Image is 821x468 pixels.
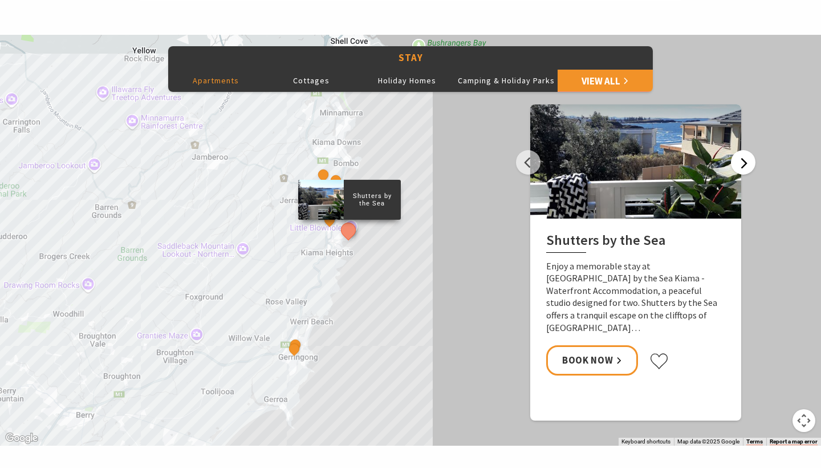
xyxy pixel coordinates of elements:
button: See detail about Shutters by the Sea [338,219,359,240]
button: Click to favourite Shutters by the Sea [649,353,669,370]
p: Shutters by the Sea [344,191,401,209]
button: Map camera controls [792,409,815,432]
a: Terms (opens in new tab) [746,438,763,445]
a: Report a map error [770,438,818,445]
a: Book Now [546,345,638,376]
button: Cottages [264,69,360,92]
button: See detail about Coast and Country Holidays [287,341,302,356]
a: View All [558,69,653,92]
a: Click to see this area on Google Maps [3,431,40,446]
button: Stay [168,46,653,70]
p: Enjoy a memorable stay at [GEOGRAPHIC_DATA] by the Sea Kiama - Waterfront Accommodation, a peacef... [546,260,725,334]
button: Previous [516,150,540,175]
h2: Shutters by the Sea [546,232,725,253]
span: Map data ©2025 Google [677,438,739,445]
button: Holiday Homes [359,69,455,92]
button: Next [731,150,755,175]
button: Camping & Holiday Parks [455,69,558,92]
button: See detail about That Retro Place Kiama [316,167,331,182]
img: Google [3,431,40,446]
button: Keyboard shortcuts [621,438,670,446]
button: Apartments [168,69,264,92]
button: See detail about Salty Palms [322,212,337,227]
